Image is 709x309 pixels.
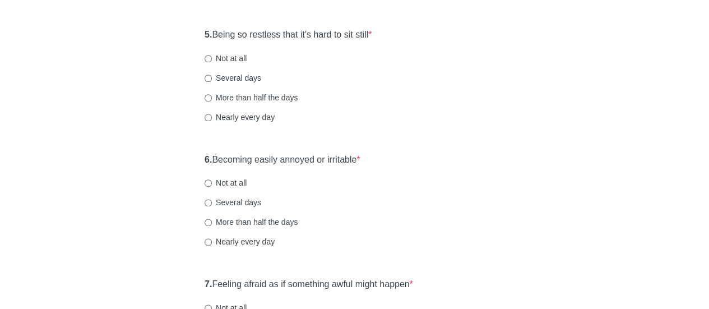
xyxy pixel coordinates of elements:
[205,238,212,246] input: Nearly every day
[205,154,360,167] label: Becoming easily annoyed or irritable
[205,219,212,226] input: More than half the days
[205,114,212,121] input: Nearly every day
[205,155,212,164] strong: 6.
[205,179,212,187] input: Not at all
[205,30,212,39] strong: 5.
[205,279,212,289] strong: 7.
[205,236,275,247] label: Nearly every day
[205,177,247,188] label: Not at all
[205,199,212,206] input: Several days
[205,278,413,291] label: Feeling afraid as if something awful might happen
[205,75,212,82] input: Several days
[205,53,247,64] label: Not at all
[205,29,372,41] label: Being so restless that it's hard to sit still
[205,92,298,103] label: More than half the days
[205,94,212,102] input: More than half the days
[205,55,212,62] input: Not at all
[205,112,275,123] label: Nearly every day
[205,72,261,84] label: Several days
[205,216,298,228] label: More than half the days
[205,197,261,208] label: Several days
